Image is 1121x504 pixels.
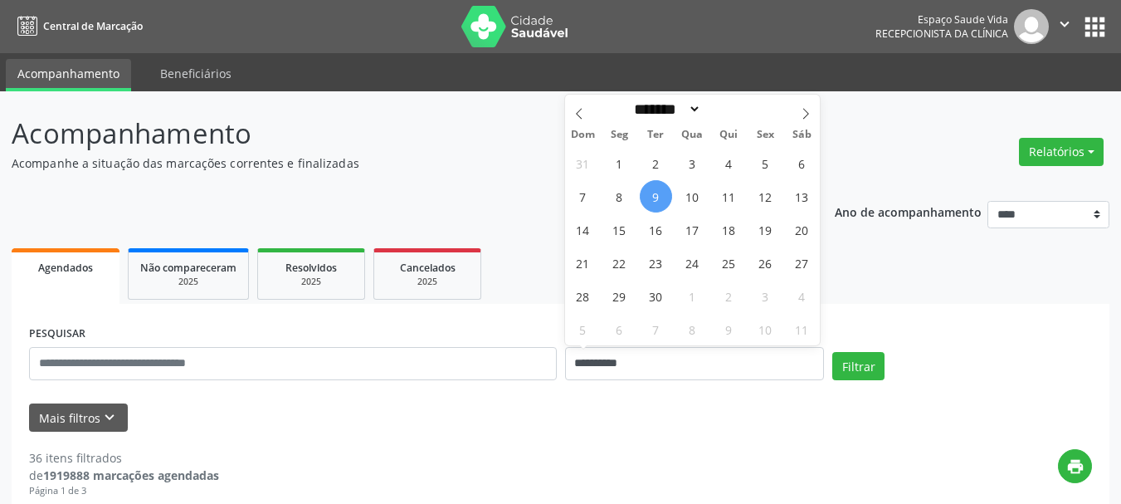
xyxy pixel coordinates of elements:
span: Recepcionista da clínica [875,27,1008,41]
span: Setembro 7, 2025 [567,180,599,213]
i: print [1066,458,1084,476]
span: Setembro 10, 2025 [676,180,709,213]
span: Setembro 26, 2025 [749,247,782,279]
div: Página 1 de 3 [29,484,219,498]
span: Outubro 4, 2025 [786,280,818,312]
div: 36 itens filtrados [29,449,219,467]
span: Setembro 29, 2025 [603,280,636,312]
span: Setembro 13, 2025 [786,180,818,213]
span: Ter [637,130,674,140]
i:  [1055,15,1074,33]
span: Outubro 5, 2025 [567,313,599,345]
span: Setembro 14, 2025 [567,213,599,246]
span: Outubro 7, 2025 [640,313,672,345]
a: Acompanhamento [6,59,131,91]
span: Outubro 2, 2025 [713,280,745,312]
div: 2025 [386,276,469,288]
p: Acompanhamento [12,113,780,154]
span: Outubro 9, 2025 [713,313,745,345]
label: PESQUISAR [29,321,85,347]
span: Setembro 2, 2025 [640,147,672,179]
span: Outubro 10, 2025 [749,313,782,345]
div: de [29,467,219,484]
button: apps [1080,12,1109,42]
span: Setembro 3, 2025 [676,147,709,179]
span: Setembro 11, 2025 [713,180,745,213]
span: Outubro 6, 2025 [603,313,636,345]
span: Setembro 21, 2025 [567,247,599,279]
span: Sex [747,130,783,140]
button: print [1058,449,1092,483]
img: img [1014,9,1049,44]
span: Outubro 11, 2025 [786,313,818,345]
a: Beneficiários [149,59,243,88]
span: Setembro 18, 2025 [713,213,745,246]
div: 2025 [140,276,236,288]
select: Month [629,100,702,118]
span: Setembro 16, 2025 [640,213,672,246]
input: Year [701,100,756,118]
span: Sáb [783,130,820,140]
span: Central de Marcação [43,19,143,33]
span: Setembro 8, 2025 [603,180,636,213]
span: Não compareceram [140,261,236,275]
span: Setembro 12, 2025 [749,180,782,213]
span: Qua [674,130,710,140]
span: Setembro 19, 2025 [749,213,782,246]
span: Setembro 24, 2025 [676,247,709,279]
button: Relatórios [1019,138,1104,166]
span: Setembro 6, 2025 [786,147,818,179]
i: keyboard_arrow_down [100,409,119,427]
button: Filtrar [832,352,885,380]
span: Setembro 30, 2025 [640,280,672,312]
span: Setembro 23, 2025 [640,247,672,279]
div: Espaço Saude Vida [875,12,1008,27]
button: Mais filtroskeyboard_arrow_down [29,404,128,433]
div: 2025 [270,276,353,288]
span: Agendados [38,261,93,275]
span: Setembro 5, 2025 [749,147,782,179]
span: Setembro 22, 2025 [603,247,636,279]
span: Setembro 4, 2025 [713,147,745,179]
p: Ano de acompanhamento [835,201,982,222]
a: Central de Marcação [12,12,143,40]
span: Setembro 25, 2025 [713,247,745,279]
span: Setembro 15, 2025 [603,213,636,246]
span: Dom [565,130,602,140]
span: Qui [710,130,747,140]
span: Setembro 1, 2025 [603,147,636,179]
span: Setembro 27, 2025 [786,247,818,279]
span: Setembro 9, 2025 [640,180,672,213]
span: Outubro 8, 2025 [676,313,709,345]
span: Cancelados [400,261,456,275]
span: Resolvidos [285,261,337,275]
p: Acompanhe a situação das marcações correntes e finalizadas [12,154,780,172]
span: Setembro 17, 2025 [676,213,709,246]
span: Setembro 28, 2025 [567,280,599,312]
button:  [1049,9,1080,44]
span: Seg [601,130,637,140]
span: Outubro 3, 2025 [749,280,782,312]
span: Setembro 20, 2025 [786,213,818,246]
span: Outubro 1, 2025 [676,280,709,312]
span: Agosto 31, 2025 [567,147,599,179]
strong: 1919888 marcações agendadas [43,467,219,483]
